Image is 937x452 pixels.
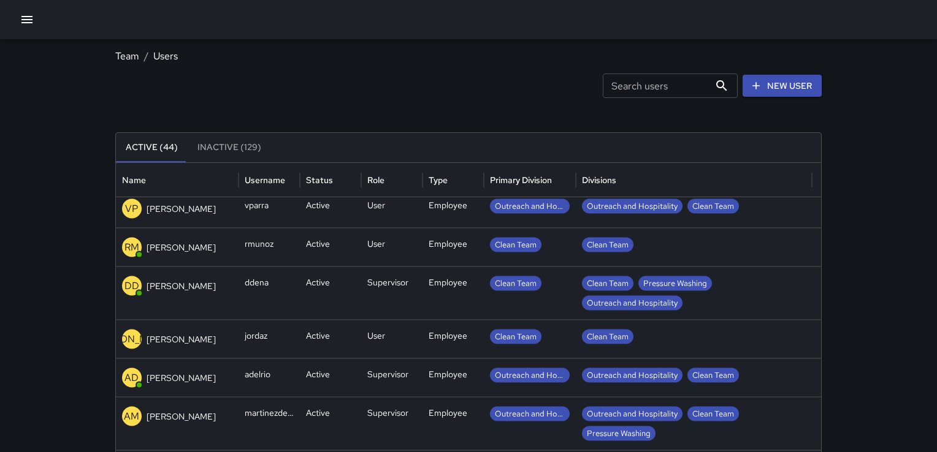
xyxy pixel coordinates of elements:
[423,358,484,397] div: Employee
[144,49,148,64] li: /
[147,241,216,254] p: [PERSON_NAME]
[582,297,683,309] span: Outreach and Hospitality
[490,277,541,290] span: Clean Team
[239,320,300,358] div: jordaz
[124,409,140,424] p: AM
[153,50,178,62] a: Users
[239,266,300,320] div: ddena
[687,408,739,420] span: Clean Team
[490,331,541,343] span: Clean Team
[582,175,616,186] div: Divisions
[188,133,271,162] button: Inactive (129)
[490,175,552,186] div: Primary Division
[125,371,139,385] p: AD
[361,320,423,358] div: User
[582,408,683,420] span: Outreach and Hospitality
[582,369,683,382] span: Outreach and Hospitality
[429,175,448,186] div: Type
[300,397,361,450] div: Active
[582,331,633,343] span: Clean Team
[124,279,139,293] p: DD
[245,175,285,186] div: Username
[361,397,423,450] div: Supervisor
[423,189,484,228] div: Employee
[582,200,683,213] span: Outreach and Hospitality
[490,369,570,382] span: Outreach and Hospitality
[361,266,423,320] div: Supervisor
[300,320,361,358] div: Active
[582,428,656,440] span: Pressure Washing
[92,332,172,347] p: [PERSON_NAME]
[300,358,361,397] div: Active
[490,408,570,420] span: Outreach and Hospitality
[115,50,139,62] a: Team
[423,228,484,266] div: Employee
[124,240,139,255] p: RM
[490,239,541,251] span: Clean Team
[239,358,300,397] div: adelrio
[367,175,384,186] div: Role
[743,75,822,97] a: New User
[687,200,739,213] span: Clean Team
[122,175,146,186] div: Name
[423,266,484,320] div: Employee
[361,189,423,228] div: User
[300,266,361,320] div: Active
[239,228,300,266] div: rmunoz
[116,133,188,162] button: Active (44)
[147,203,216,215] p: [PERSON_NAME]
[361,358,423,397] div: Supervisor
[423,320,484,358] div: Employee
[687,369,739,382] span: Clean Team
[423,397,484,450] div: Employee
[582,239,633,251] span: Clean Team
[147,410,216,423] p: [PERSON_NAME]
[239,397,300,450] div: martinezderios
[239,189,300,228] div: vparra
[306,175,333,186] div: Status
[300,189,361,228] div: Active
[126,202,139,216] p: VP
[582,277,633,290] span: Clean Team
[147,333,216,345] p: [PERSON_NAME]
[361,228,423,266] div: User
[638,277,712,290] span: Pressure Washing
[490,200,570,213] span: Outreach and Hospitality
[147,372,216,384] p: [PERSON_NAME]
[147,280,216,292] p: [PERSON_NAME]
[300,228,361,266] div: Active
